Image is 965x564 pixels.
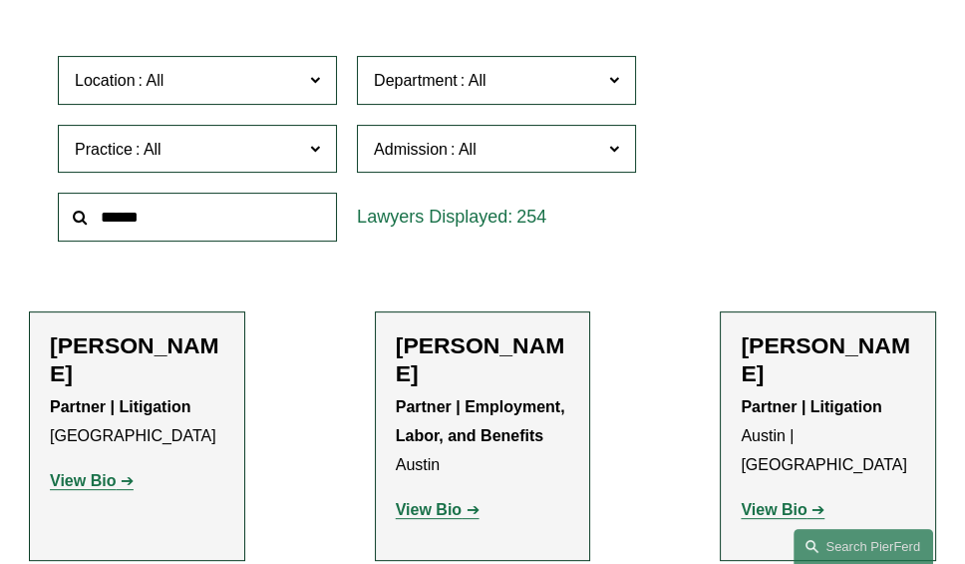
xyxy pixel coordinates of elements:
[396,398,569,444] strong: Partner | Employment, Labor, and Benefits
[374,141,448,158] span: Admission
[75,72,136,89] span: Location
[741,398,881,415] strong: Partner | Litigation
[50,472,116,489] strong: View Bio
[374,72,458,89] span: Department
[396,501,462,518] strong: View Bio
[50,398,190,415] strong: Partner | Litigation
[50,393,224,451] p: [GEOGRAPHIC_DATA]
[794,529,933,564] a: Search this site
[741,501,824,518] a: View Bio
[396,332,570,388] h2: [PERSON_NAME]
[50,472,134,489] a: View Bio
[75,141,133,158] span: Practice
[741,393,915,479] p: Austin | [GEOGRAPHIC_DATA]
[741,501,806,518] strong: View Bio
[516,207,546,227] span: 254
[50,332,224,388] h2: [PERSON_NAME]
[396,393,570,479] p: Austin
[396,501,480,518] a: View Bio
[741,332,915,388] h2: [PERSON_NAME]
